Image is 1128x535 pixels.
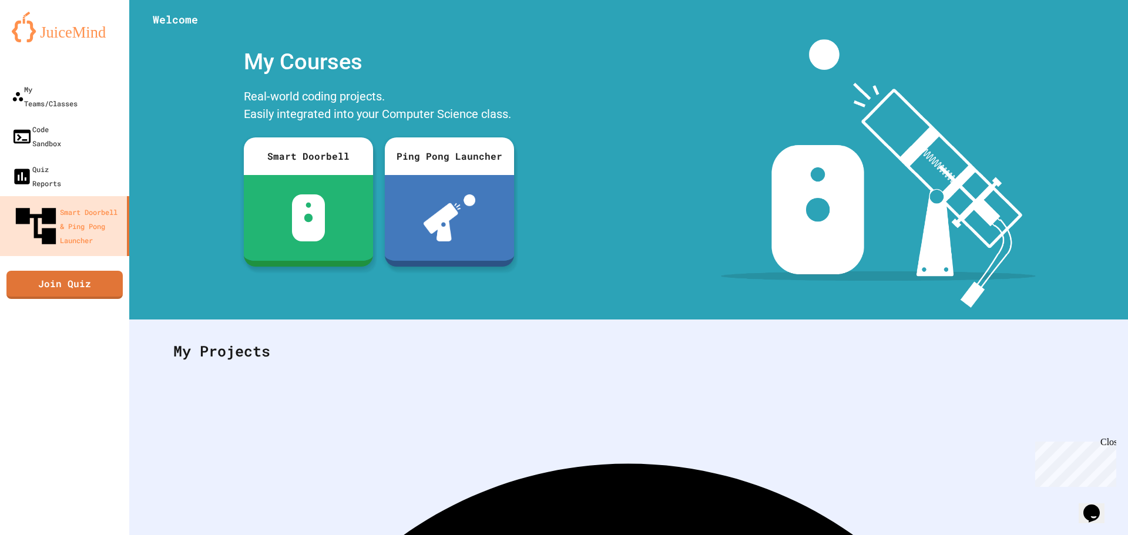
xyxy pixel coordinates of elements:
[244,137,373,175] div: Smart Doorbell
[1030,437,1116,487] iframe: chat widget
[162,328,1096,374] div: My Projects
[721,39,1036,308] img: banner-image-my-projects.png
[238,39,520,85] div: My Courses
[292,194,325,241] img: sdb-white.svg
[238,85,520,129] div: Real-world coding projects. Easily integrated into your Computer Science class.
[6,271,123,299] a: Join Quiz
[12,162,61,190] div: Quiz Reports
[385,137,514,175] div: Ping Pong Launcher
[12,12,117,42] img: logo-orange.svg
[12,82,78,110] div: My Teams/Classes
[424,194,476,241] img: ppl-with-ball.png
[1079,488,1116,523] iframe: chat widget
[5,5,81,75] div: Chat with us now!Close
[12,202,122,250] div: Smart Doorbell & Ping Pong Launcher
[12,122,61,150] div: Code Sandbox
